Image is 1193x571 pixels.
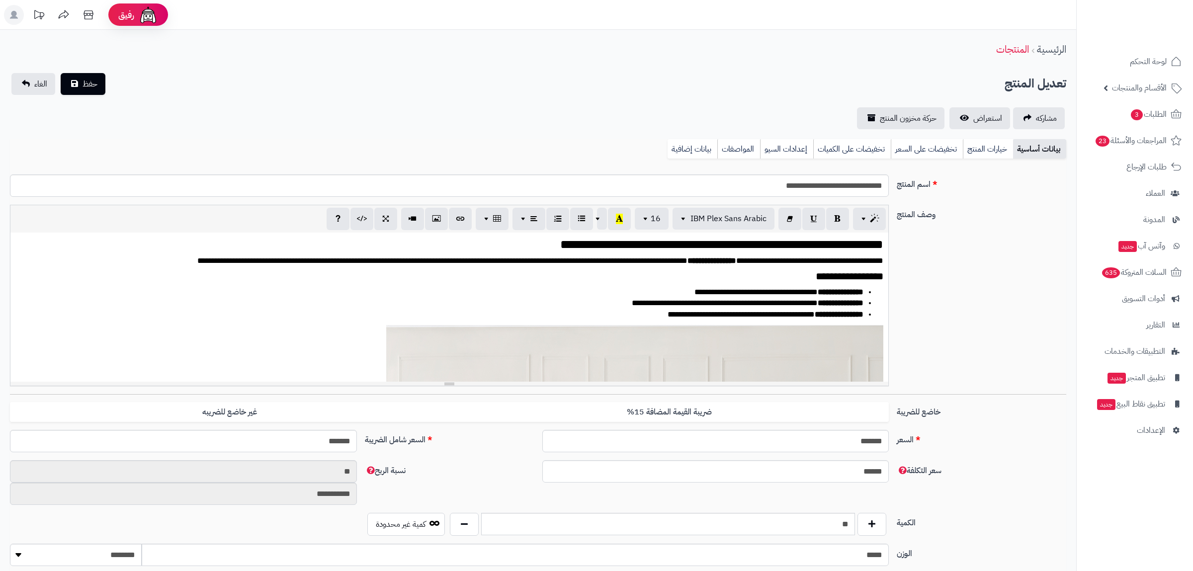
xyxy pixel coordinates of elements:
[10,402,449,422] label: غير خاضع للضريبه
[1101,265,1167,279] span: السلات المتروكة
[1105,344,1165,358] span: التطبيقات والخدمات
[893,174,1070,190] label: اسم المنتج
[760,139,813,159] a: إعدادات السيو
[635,208,669,230] button: 16
[1130,55,1167,69] span: لوحة التحكم
[1036,112,1057,124] span: مشاركه
[949,107,1010,129] a: استعراض
[813,139,891,159] a: تخفيضات على الكميات
[1083,208,1187,232] a: المدونة
[651,213,661,225] span: 16
[26,5,51,27] a: تحديثات المنصة
[1108,373,1126,384] span: جديد
[963,139,1013,159] a: خيارات المنتج
[690,213,767,225] span: IBM Plex Sans Arabic
[449,402,889,422] label: ضريبة القيمة المضافة 15%
[1130,107,1167,121] span: الطلبات
[1126,160,1167,174] span: طلبات الإرجاع
[1083,129,1187,153] a: المراجعات والأسئلة23
[1083,155,1187,179] a: طلبات الإرجاع
[893,544,1070,560] label: الوزن
[1083,50,1187,74] a: لوحة التحكم
[1117,239,1165,253] span: وآتس آب
[857,107,944,129] a: حركة مخزون المنتج
[118,9,134,21] span: رفيق
[365,465,406,477] span: نسبة الربح
[893,513,1070,529] label: الكمية
[880,112,937,124] span: حركة مخزون المنتج
[973,112,1002,124] span: استعراض
[1146,318,1165,332] span: التقارير
[1083,392,1187,416] a: تطبيق نقاط البيعجديد
[1146,186,1165,200] span: العملاء
[1083,418,1187,442] a: الإعدادات
[1137,423,1165,437] span: الإعدادات
[897,465,941,477] span: سعر التكلفة
[1102,267,1120,278] span: 635
[893,205,1070,221] label: وصف المنتج
[1118,241,1137,252] span: جديد
[891,139,963,159] a: تخفيضات على السعر
[83,78,97,90] span: حفظ
[361,430,538,446] label: السعر شامل الضريبة
[1083,366,1187,390] a: تطبيق المتجرجديد
[1083,234,1187,258] a: وآتس آبجديد
[1083,181,1187,205] a: العملاء
[1112,81,1167,95] span: الأقسام والمنتجات
[11,73,55,95] a: الغاء
[1037,42,1066,57] a: الرئيسية
[717,139,760,159] a: المواصفات
[1096,397,1165,411] span: تطبيق نقاط البيع
[1131,109,1143,120] span: 3
[1083,287,1187,311] a: أدوات التسويق
[1143,213,1165,227] span: المدونة
[893,430,1070,446] label: السعر
[1107,371,1165,385] span: تطبيق المتجر
[996,42,1029,57] a: المنتجات
[1005,74,1066,94] h2: تعديل المنتج
[138,5,158,25] img: ai-face.png
[893,402,1070,418] label: خاضع للضريبة
[673,208,774,230] button: IBM Plex Sans Arabic
[1013,139,1066,159] a: بيانات أساسية
[1013,107,1065,129] a: مشاركه
[1083,339,1187,363] a: التطبيقات والخدمات
[34,78,47,90] span: الغاء
[1083,260,1187,284] a: السلات المتروكة635
[61,73,105,95] button: حفظ
[1095,134,1167,148] span: المراجعات والأسئلة
[1096,136,1109,147] span: 23
[668,139,717,159] a: بيانات إضافية
[1122,292,1165,306] span: أدوات التسويق
[1097,399,1115,410] span: جديد
[1083,102,1187,126] a: الطلبات3
[1083,313,1187,337] a: التقارير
